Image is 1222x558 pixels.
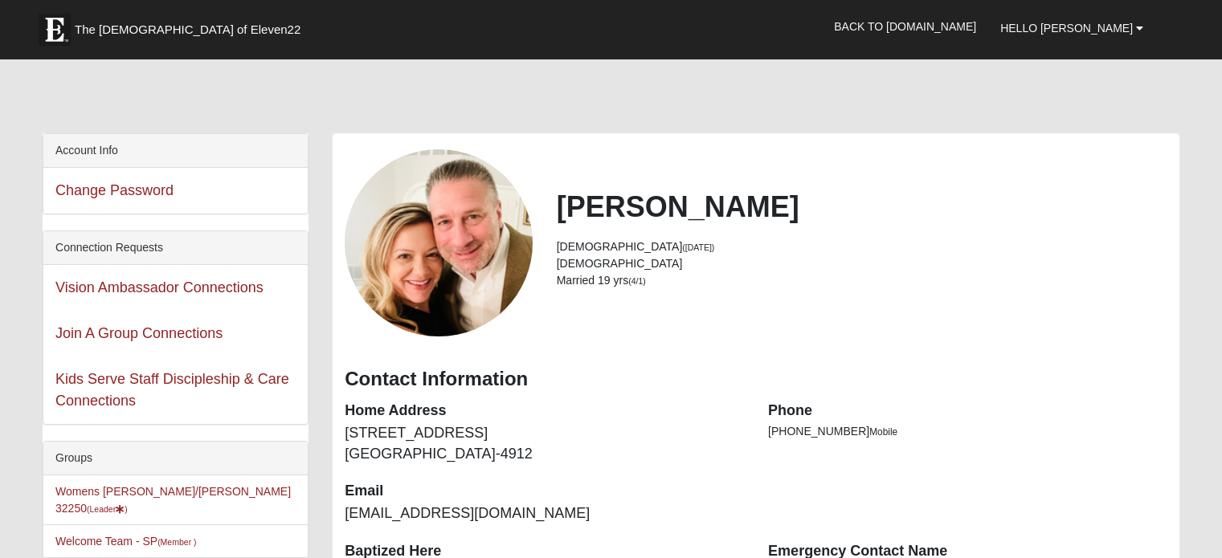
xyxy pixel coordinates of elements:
small: ([DATE]) [682,242,714,252]
a: Welcome Team - SP(Member ) [55,535,197,548]
div: Connection Requests [43,231,308,265]
a: Back to [DOMAIN_NAME] [822,6,988,47]
dt: Home Address [345,401,744,422]
div: Account Info [43,134,308,168]
span: Hello [PERSON_NAME] [1000,22,1133,35]
dt: Email [345,481,744,502]
li: Married 19 yrs [557,272,1167,289]
h2: [PERSON_NAME] [557,189,1167,224]
a: Join A Group Connections [55,325,223,341]
a: The [DEMOGRAPHIC_DATA] of Eleven22 [31,6,352,46]
a: Vision Ambassador Connections [55,279,264,295]
li: [DEMOGRAPHIC_DATA] [557,238,1167,255]
dd: [EMAIL_ADDRESS][DOMAIN_NAME] [345,503,744,524]
li: [PHONE_NUMBER] [768,423,1167,440]
span: The [DEMOGRAPHIC_DATA] of Eleven22 [75,22,300,38]
a: View Fullsize Photo [345,149,532,336]
div: Groups [43,442,308,475]
small: (Leader ) [87,504,128,514]
small: (4/1) [628,276,646,286]
li: [DEMOGRAPHIC_DATA] [557,255,1167,272]
small: (Member ) [157,537,196,547]
dd: [STREET_ADDRESS] [GEOGRAPHIC_DATA]-4912 [345,423,744,464]
a: Kids Serve Staff Discipleship & Care Connections [55,371,289,409]
a: Hello [PERSON_NAME] [988,8,1155,48]
span: Mobile [869,426,897,438]
a: Change Password [55,182,174,198]
h3: Contact Information [345,368,1167,391]
dt: Phone [768,401,1167,422]
a: Womens [PERSON_NAME]/[PERSON_NAME] 32250(Leader) [55,485,291,515]
img: Eleven22 logo [39,14,71,46]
